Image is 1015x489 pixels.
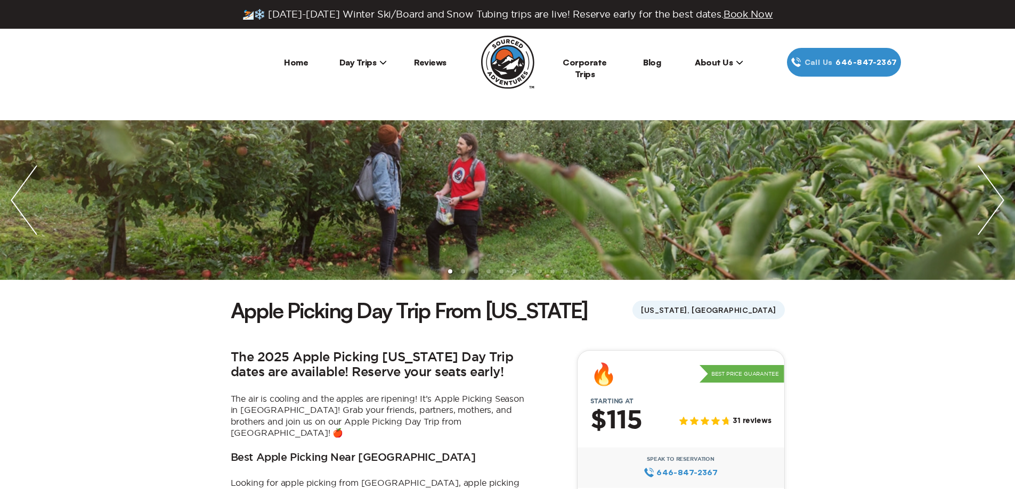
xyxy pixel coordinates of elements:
[787,48,901,77] a: Call Us646‍-847‍-2367
[578,397,646,405] span: Starting at
[461,269,465,273] li: slide item 2
[550,269,555,273] li: slide item 9
[563,57,607,79] a: Corporate Trips
[231,296,588,325] h1: Apple Picking Day Trip From [US_STATE]
[448,269,452,273] li: slide item 1
[835,56,897,68] span: 646‍-847‍-2367
[474,269,478,273] li: slide item 3
[563,269,567,273] li: slide item 10
[967,120,1015,280] img: next slide / item
[499,269,504,273] li: slide item 5
[695,57,743,68] span: About Us
[724,9,773,19] span: Book Now
[486,269,491,273] li: slide item 4
[242,9,773,20] span: ⛷️❄️ [DATE]-[DATE] Winter Ski/Board and Snow Tubing trips are live! Reserve early for the best da...
[231,350,529,380] h2: The 2025 Apple Picking [US_STATE] Day Trip dates are available! Reserve your seats early!
[590,363,617,385] div: 🔥
[656,467,718,478] span: 646‍-847‍-2367
[643,57,661,68] a: Blog
[733,417,771,426] span: 31 reviews
[284,57,308,68] a: Home
[414,57,446,68] a: Reviews
[339,57,387,68] span: Day Trips
[512,269,516,273] li: slide item 6
[538,269,542,273] li: slide item 8
[644,467,718,478] a: 646‍-847‍-2367
[481,36,534,89] img: Sourced Adventures company logo
[231,452,476,465] h3: Best Apple Picking Near [GEOGRAPHIC_DATA]
[801,56,836,68] span: Call Us
[590,407,642,435] h2: $115
[525,269,529,273] li: slide item 7
[231,393,529,439] p: The air is cooling and the apples are ripening! It’s Apple Picking Season in [GEOGRAPHIC_DATA]! G...
[647,456,714,462] span: Speak to Reservation
[700,365,784,383] p: Best Price Guarantee
[632,301,784,319] span: [US_STATE], [GEOGRAPHIC_DATA]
